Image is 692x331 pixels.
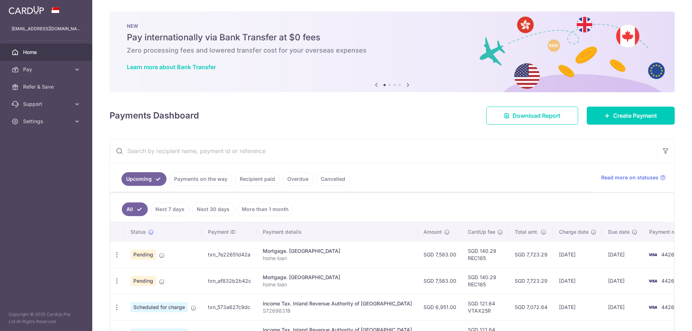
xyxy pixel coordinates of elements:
h6: Zero processing fees and lowered transfer cost for your overseas expenses [127,46,657,55]
a: All [122,202,148,216]
a: Cancelled [316,172,350,186]
span: Due date [608,228,630,236]
span: Status [130,228,146,236]
span: Total amt. [515,228,538,236]
td: [DATE] [553,241,602,268]
img: Bank transfer banner [110,12,675,92]
a: Read more on statuses [601,174,666,181]
th: Payment details [257,223,418,241]
img: Bank Card [646,303,660,312]
a: Upcoming [121,172,167,186]
td: txn_af832b2b42c [202,268,257,294]
td: [DATE] [553,294,602,320]
div: Mortgage. [GEOGRAPHIC_DATA] [263,247,412,255]
img: CardUp [9,6,44,14]
img: Bank Card [646,250,660,259]
td: SGD 7,723.29 [509,268,553,294]
span: 4426 [661,251,674,258]
td: SGD 7,723.29 [509,241,553,268]
td: SGD 7,583.00 [418,241,462,268]
a: More than 1 month [237,202,293,216]
td: [DATE] [602,241,643,268]
a: Next 30 days [192,202,234,216]
td: SGD 7,583.00 [418,268,462,294]
span: Charge date [559,228,589,236]
a: Overdue [283,172,313,186]
a: Next 7 days [151,202,189,216]
a: Payments on the way [169,172,232,186]
p: NEW [127,23,657,29]
p: S7269831B [263,307,412,314]
img: Bank Card [646,277,660,285]
h4: Payments Dashboard [110,109,199,122]
a: Recipient paid [235,172,280,186]
td: txn_7e22651d42a [202,241,257,268]
td: SGD 140.29 REC185 [462,268,509,294]
span: CardUp fee [468,228,495,236]
a: Learn more about Bank Transfer [127,63,216,71]
span: Download Report [513,111,560,120]
span: Amount [423,228,442,236]
div: Income Tax. Inland Revenue Authority of [GEOGRAPHIC_DATA] [263,300,412,307]
span: Create Payment [613,111,657,120]
td: [DATE] [602,294,643,320]
a: Create Payment [587,107,675,125]
span: 4426 [661,304,674,310]
td: [DATE] [602,268,643,294]
span: Pending [130,276,156,286]
iframe: 打开一个小组件，您可以在其中找到更多信息 [647,309,685,327]
th: Payment ID [202,223,257,241]
span: Refer & Save [23,83,71,90]
span: Pending [130,250,156,260]
td: SGD 7,072.64 [509,294,553,320]
input: Search by recipient name, payment id or reference [110,139,657,162]
a: Download Report [486,107,578,125]
p: home loan [263,255,412,262]
span: Support [23,100,71,108]
td: txn_573a627c9dc [202,294,257,320]
span: Pay [23,66,71,73]
div: Mortgage. [GEOGRAPHIC_DATA] [263,274,412,281]
p: home loan [263,281,412,288]
span: Scheduled for charge [130,302,188,312]
span: 4426 [661,278,674,284]
p: [EMAIL_ADDRESS][DOMAIN_NAME] [12,25,81,32]
td: SGD 140.29 REC185 [462,241,509,268]
span: Home [23,49,71,56]
span: Read more on statuses [601,174,658,181]
td: SGD 121.64 VTAX25R [462,294,509,320]
h5: Pay internationally via Bank Transfer at $0 fees [127,32,657,43]
td: [DATE] [553,268,602,294]
span: Settings [23,118,71,125]
td: SGD 6,951.00 [418,294,462,320]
